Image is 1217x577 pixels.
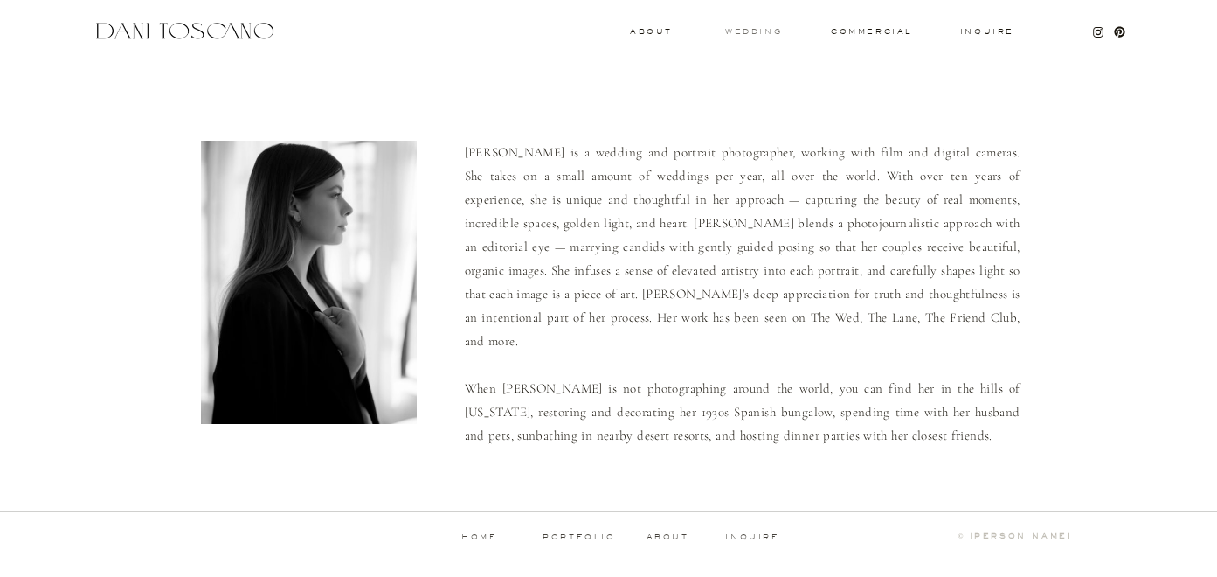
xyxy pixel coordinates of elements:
[725,28,782,34] a: wedding
[725,533,781,542] a: inquire
[958,532,1072,540] b: © [PERSON_NAME]
[437,533,523,541] a: home
[630,28,668,34] a: About
[536,533,623,541] a: portfolio
[647,533,695,541] a: about
[882,532,1072,541] a: © [PERSON_NAME]
[465,141,1020,445] p: [PERSON_NAME] is a wedding and portrait photographer, working with film and digital cameras. She ...
[831,28,911,35] a: commercial
[959,28,1015,37] a: Inquire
